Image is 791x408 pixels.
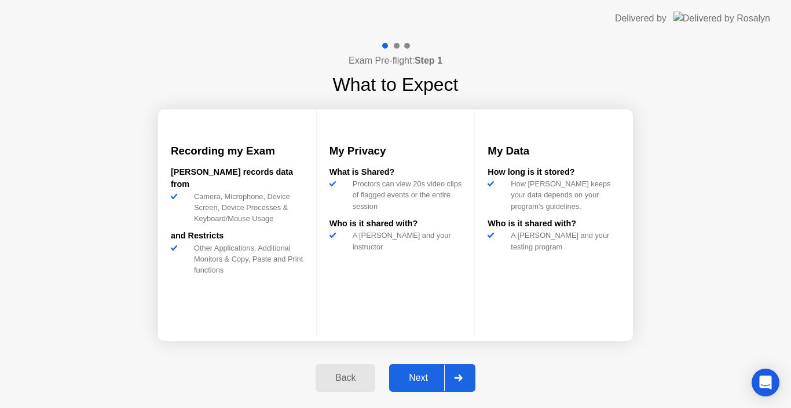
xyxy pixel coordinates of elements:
div: Delivered by [615,12,667,25]
div: A [PERSON_NAME] and your instructor [348,230,462,252]
div: Open Intercom Messenger [752,369,779,396]
div: [PERSON_NAME] records data from [171,166,303,191]
div: and Restricts [171,230,303,242]
div: Who is it shared with? [329,218,462,230]
div: Who is it shared with? [488,218,620,230]
h3: My Privacy [329,143,462,159]
img: Delivered by Rosalyn [673,12,770,25]
div: Proctors can view 20s video clips of flagged events or the entire session [348,178,462,212]
div: Camera, Microphone, Device Screen, Device Processes & Keyboard/Mouse Usage [189,191,303,225]
div: How long is it stored? [488,166,620,179]
h4: Exam Pre-flight: [349,54,442,68]
h3: My Data [488,143,620,159]
div: What is Shared? [329,166,462,179]
h1: What to Expect [333,71,459,98]
div: A [PERSON_NAME] and your testing program [506,230,620,252]
div: Back [319,373,372,383]
div: Other Applications, Additional Monitors & Copy, Paste and Print functions [189,242,303,276]
button: Back [316,364,375,392]
div: Next [393,373,444,383]
h3: Recording my Exam [171,143,303,159]
button: Next [389,364,475,392]
div: How [PERSON_NAME] keeps your data depends on your program’s guidelines. [506,178,620,212]
b: Step 1 [415,56,442,65]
